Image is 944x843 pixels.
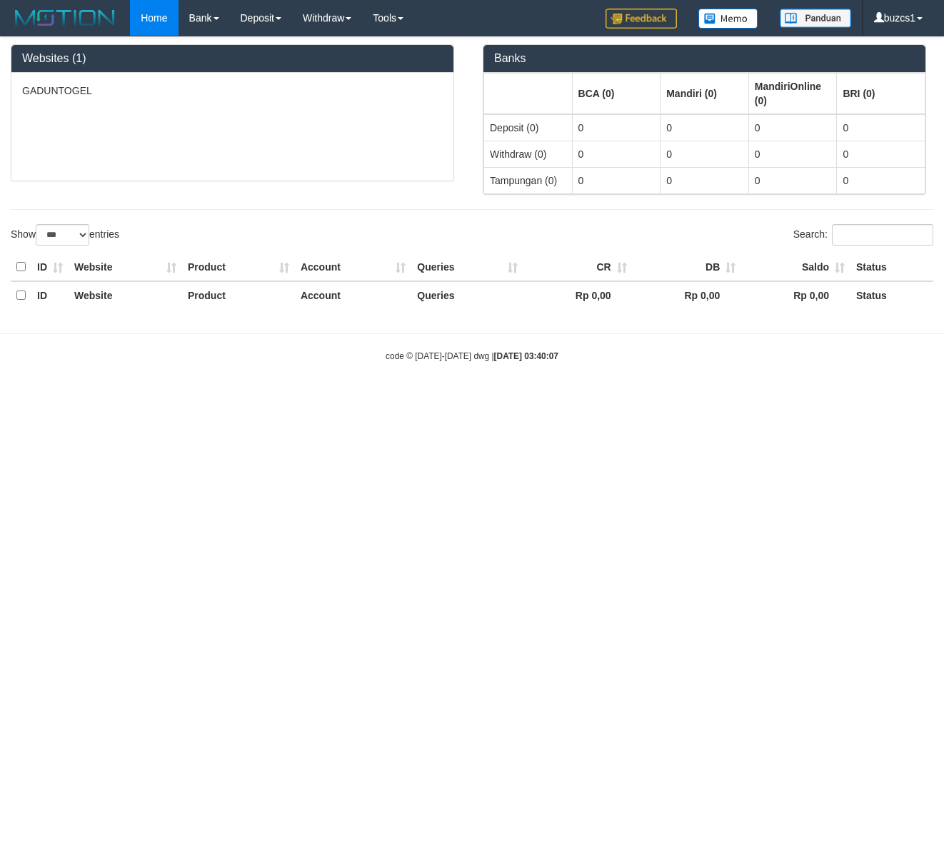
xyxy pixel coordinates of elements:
[837,73,925,114] th: Group: activate to sort column ascending
[661,114,749,141] td: 0
[837,141,925,167] td: 0
[523,281,633,309] th: Rp 0,00
[523,253,633,281] th: CR
[22,84,443,98] p: GADUNTOGEL
[837,167,925,193] td: 0
[698,9,758,29] img: Button%20Memo.svg
[633,281,742,309] th: Rp 0,00
[741,281,850,309] th: Rp 0,00
[295,281,411,309] th: Account
[69,281,182,309] th: Website
[793,224,933,246] label: Search:
[484,73,573,114] th: Group: activate to sort column ascending
[494,351,558,361] strong: [DATE] 03:40:07
[69,253,182,281] th: Website
[748,141,837,167] td: 0
[850,281,933,309] th: Status
[741,253,850,281] th: Saldo
[832,224,933,246] input: Search:
[780,9,851,28] img: panduan.png
[661,141,749,167] td: 0
[31,253,69,281] th: ID
[31,281,69,309] th: ID
[572,73,661,114] th: Group: activate to sort column ascending
[11,7,119,29] img: MOTION_logo.png
[572,167,661,193] td: 0
[295,253,411,281] th: Account
[748,114,837,141] td: 0
[606,9,677,29] img: Feedback.jpg
[837,114,925,141] td: 0
[484,141,573,167] td: Withdraw (0)
[748,167,837,193] td: 0
[572,141,661,167] td: 0
[11,224,119,246] label: Show entries
[411,281,523,309] th: Queries
[484,167,573,193] td: Tampungan (0)
[22,52,443,65] h3: Websites (1)
[494,52,915,65] h3: Banks
[661,167,749,193] td: 0
[748,73,837,114] th: Group: activate to sort column ascending
[661,73,749,114] th: Group: activate to sort column ascending
[36,224,89,246] select: Showentries
[182,281,295,309] th: Product
[633,253,742,281] th: DB
[386,351,558,361] small: code © [DATE]-[DATE] dwg |
[182,253,295,281] th: Product
[411,253,523,281] th: Queries
[484,114,573,141] td: Deposit (0)
[572,114,661,141] td: 0
[850,253,933,281] th: Status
